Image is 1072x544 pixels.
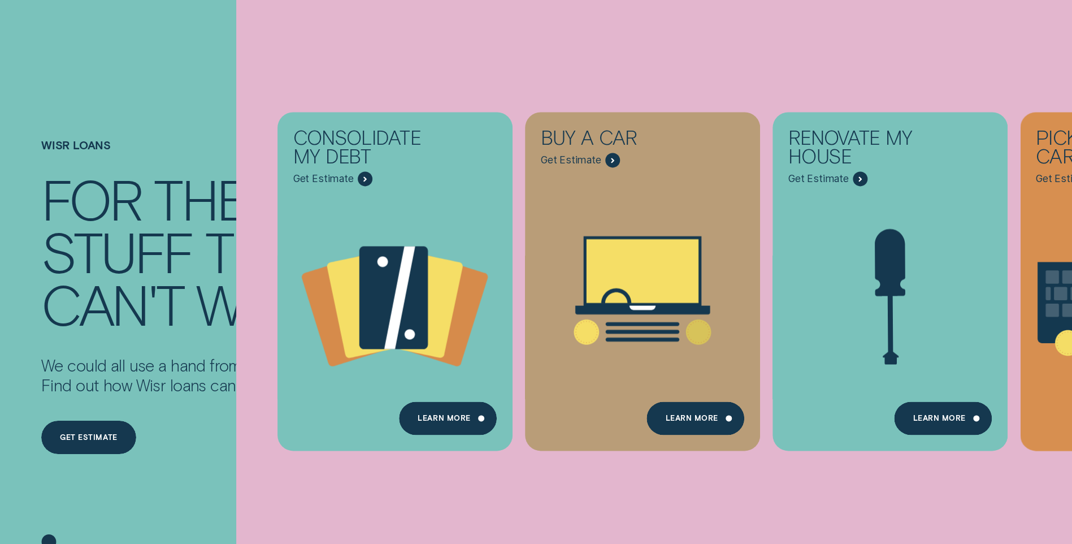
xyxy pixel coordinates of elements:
[41,421,136,455] a: Get estimate
[293,172,354,185] span: Get Estimate
[41,355,330,396] p: We could all use a hand from time to time. Find out how Wisr loans can support you.
[196,278,311,330] div: wait
[646,401,744,435] a: Learn More
[399,401,497,435] a: Learn more
[525,113,760,442] a: Buy a car - Learn more
[154,172,246,225] div: the
[41,278,184,330] div: can't
[205,225,324,278] div: that
[41,139,330,173] h1: Wisr loans
[772,113,1008,442] a: Renovate My House - Learn more
[541,128,691,153] div: Buy a car
[293,128,444,171] div: Consolidate my debt
[894,401,992,435] a: Learn more
[41,225,193,278] div: stuff
[788,128,939,171] div: Renovate My House
[788,172,849,185] span: Get Estimate
[541,154,601,167] span: Get Estimate
[277,113,513,442] a: Consolidate my debt - Learn more
[41,172,330,330] h4: For the stuff that can't wait
[41,172,141,225] div: For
